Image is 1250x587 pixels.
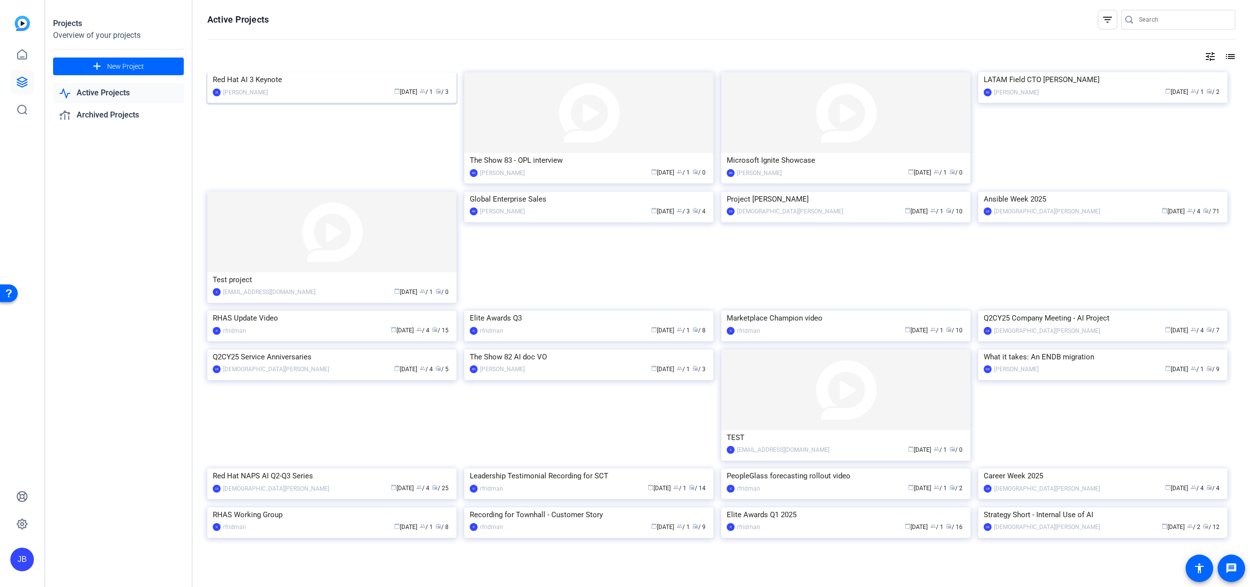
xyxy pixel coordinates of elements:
span: / 1 [677,366,690,373]
span: / 7 [1206,327,1220,334]
span: group [1187,207,1193,213]
div: [DEMOGRAPHIC_DATA][PERSON_NAME] [737,206,843,216]
span: / 16 [946,524,963,530]
span: calendar_today [394,365,400,371]
span: calendar_today [908,484,914,490]
span: / 1 [420,88,433,95]
div: rfridman [737,484,760,494]
div: rfridman [737,522,760,532]
div: [EMAIL_ADDRESS][DOMAIN_NAME] [737,445,829,455]
span: radio [1206,88,1212,94]
span: / 4 [1191,327,1204,334]
div: CB [984,485,992,493]
div: [DEMOGRAPHIC_DATA][PERSON_NAME] [994,206,1100,216]
div: [DEMOGRAPHIC_DATA][PERSON_NAME] [994,484,1100,494]
div: The Show 83 - OPL interview [470,153,708,168]
span: / 0 [949,446,963,453]
span: group [930,523,936,529]
h1: Active Projects [207,14,269,26]
span: radio [946,326,952,332]
span: group [930,326,936,332]
span: / 0 [435,289,449,295]
div: CB [984,207,992,215]
span: [DATE] [651,524,674,530]
mat-icon: list [1223,51,1235,62]
span: radio [949,169,955,175]
button: New Project [53,58,184,75]
span: group [1191,484,1196,490]
span: / 4 [692,208,706,215]
div: [DEMOGRAPHIC_DATA][PERSON_NAME] [223,364,329,374]
span: radio [1206,326,1212,332]
span: calendar_today [651,523,657,529]
a: Archived Projects [53,105,184,125]
div: RR [727,169,735,177]
span: group [930,207,936,213]
span: [DATE] [908,446,931,453]
span: group [1191,88,1196,94]
span: / 1 [1191,88,1204,95]
mat-icon: tune [1204,51,1216,62]
span: calendar_today [394,523,400,529]
div: R [727,327,735,335]
span: [DATE] [908,169,931,176]
span: calendar_today [651,207,657,213]
span: [DATE] [651,208,674,215]
span: [DATE] [391,485,414,492]
span: [DATE] [651,327,674,334]
span: group [677,326,682,332]
span: calendar_today [651,326,657,332]
div: S [213,288,221,296]
div: [PERSON_NAME] [994,88,1039,97]
span: / 1 [673,485,686,492]
span: / 2 [1206,88,1220,95]
span: / 1 [1191,366,1204,373]
span: / 8 [692,327,706,334]
div: [DEMOGRAPHIC_DATA][PERSON_NAME] [994,326,1100,336]
div: Q2CY25 Company Meeting - AI Project [984,311,1222,325]
span: [DATE] [394,88,417,95]
span: / 5 [435,366,449,373]
div: JB [213,88,221,96]
div: Elite Awards Q1 2025 [727,507,965,522]
span: / 8 [435,524,449,530]
span: radio [692,365,698,371]
div: RR [984,88,992,96]
div: The Show 82 AI doc VO [470,350,708,364]
span: radio [946,207,952,213]
span: group [677,365,682,371]
span: / 2 [949,485,963,492]
span: radio [692,523,698,529]
div: [DEMOGRAPHIC_DATA][PERSON_NAME] [223,484,329,494]
div: R [470,485,478,493]
div: RHAS Update Video [213,311,451,325]
span: [DATE] [1162,208,1185,215]
span: radio [1206,365,1212,371]
span: / 2 [1187,524,1200,530]
div: Marketplace Champion video [727,311,965,325]
span: radio [435,88,441,94]
span: / 9 [1206,366,1220,373]
div: Overview of your projects [53,29,184,41]
span: / 71 [1203,208,1220,215]
span: group [677,523,682,529]
div: Red Hat AI 3 Keynote [213,72,451,87]
div: Q2CY25 Service Anniversaries [213,350,451,364]
span: group [677,169,682,175]
div: [DEMOGRAPHIC_DATA][PERSON_NAME] [994,522,1100,532]
span: [DATE] [1165,366,1188,373]
div: rfridman [480,484,503,494]
span: / 1 [930,327,943,334]
span: radio [435,523,441,529]
span: calendar_today [651,365,657,371]
span: [DATE] [905,524,928,530]
span: / 4 [416,485,429,492]
div: rfridman [480,326,503,336]
div: R [213,327,221,335]
div: rfridman [737,326,760,336]
span: calendar_today [905,326,910,332]
div: R [727,523,735,531]
div: [EMAIL_ADDRESS][DOMAIN_NAME] [223,287,315,297]
mat-icon: add [91,60,103,73]
span: radio [949,446,955,452]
